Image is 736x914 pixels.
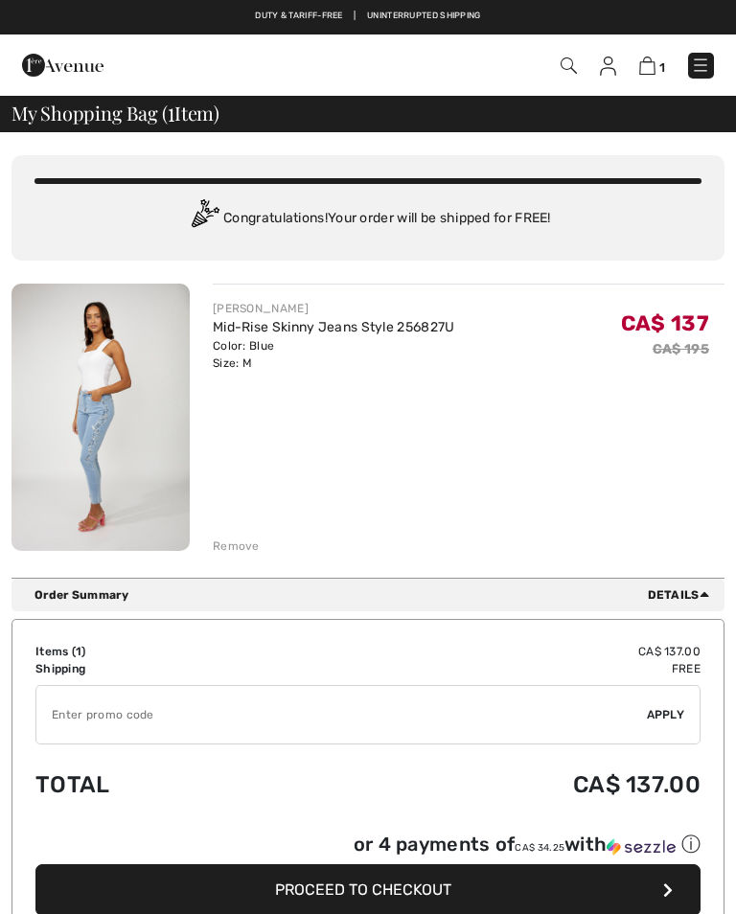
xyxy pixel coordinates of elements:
span: Proceed to Checkout [275,880,451,899]
span: My Shopping Bag ( Item) [11,103,219,123]
td: Total [35,752,280,817]
span: 1 [168,99,174,124]
span: CA$ 137 [621,310,709,336]
img: Congratulation2.svg [185,199,223,238]
div: Congratulations! Your order will be shipped for FREE! [34,199,701,238]
img: My Info [600,57,616,76]
s: CA$ 195 [653,341,709,357]
td: Items ( ) [35,643,280,660]
div: or 4 payments of with [354,832,701,857]
span: Details [648,586,717,604]
img: Search [561,57,577,74]
span: 1 [659,60,665,75]
div: Order Summary [34,586,717,604]
span: CA$ 34.25 [515,842,564,854]
td: Free [280,660,701,677]
div: Remove [213,537,260,555]
span: Apply [647,706,685,723]
td: CA$ 137.00 [280,752,701,817]
a: 1 [639,56,665,76]
a: 1ère Avenue [22,57,103,73]
div: Color: Blue Size: M [213,337,455,372]
div: [PERSON_NAME] [213,300,455,317]
span: 1 [76,645,81,658]
td: CA$ 137.00 [280,643,701,660]
img: Sezzle [607,838,676,856]
img: Shopping Bag [639,57,655,75]
div: or 4 payments ofCA$ 34.25withSezzle Click to learn more about Sezzle [35,832,701,864]
input: Promo code [36,686,647,743]
img: Mid-Rise Skinny Jeans Style 256827U [11,284,190,551]
img: Menu [691,56,710,75]
td: Shipping [35,660,280,677]
a: Mid-Rise Skinny Jeans Style 256827U [213,319,455,335]
img: 1ère Avenue [22,46,103,84]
